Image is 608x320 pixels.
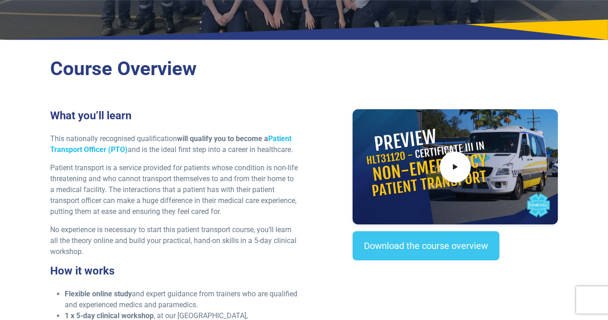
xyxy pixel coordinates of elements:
[50,57,558,81] h2: Course Overview
[50,224,298,257] p: No experience is necessary to start this patient transport course, you’ll learn all the theory on...
[65,289,298,310] li: and expert guidance from trainers who are qualified and experienced medics and paramedics.
[50,264,298,278] h3: How it works
[50,109,298,122] h3: What you’ll learn
[50,163,298,217] p: Patient transport is a service provided for patients whose condition is non-life threatening and ...
[50,133,298,155] p: This nationally recognised qualification and is the ideal first step into a career in healthcare.
[353,231,499,260] a: Download the course overview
